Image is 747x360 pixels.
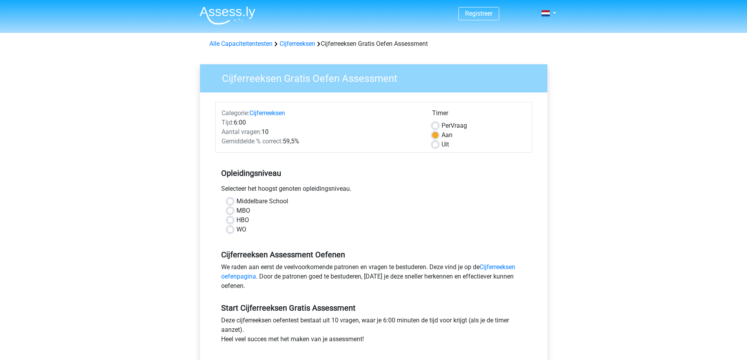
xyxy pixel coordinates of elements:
a: Cijferreeksen [280,40,315,47]
a: Alle Capaciteitentesten [209,40,273,47]
div: 6:00 [216,118,426,127]
span: Tijd: [222,119,234,126]
img: Assessly [200,6,255,25]
a: Registreer [465,10,493,17]
div: 10 [216,127,426,137]
h3: Cijferreeksen Gratis Oefen Assessment [213,69,542,85]
label: Middelbare School [236,197,288,206]
label: WO [236,225,246,234]
label: Vraag [442,121,467,130]
h5: Opleidingsniveau [221,165,526,181]
h5: Cijferreeksen Assessment Oefenen [221,250,526,259]
span: Aantal vragen: [222,128,262,136]
div: 59,5% [216,137,426,146]
div: Timer [432,109,526,121]
h5: Start Cijferreeksen Gratis Assessment [221,303,526,313]
div: Deze cijferreeksen oefentest bestaat uit 10 vragen, waar je 6:00 minuten de tijd voor krijgt (als... [215,316,532,347]
label: HBO [236,215,249,225]
label: Uit [442,140,449,149]
span: Per [442,122,451,129]
label: Aan [442,130,453,140]
span: Categorie: [222,109,249,117]
label: MBO [236,206,250,215]
div: Cijferreeksen Gratis Oefen Assessment [206,39,541,49]
div: Selecteer het hoogst genoten opleidingsniveau. [215,184,532,197]
span: Gemiddelde % correct: [222,137,283,145]
a: Cijferreeksen [249,109,285,117]
div: We raden aan eerst de veelvoorkomende patronen en vragen te bestuderen. Deze vind je op de . Door... [215,262,532,294]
